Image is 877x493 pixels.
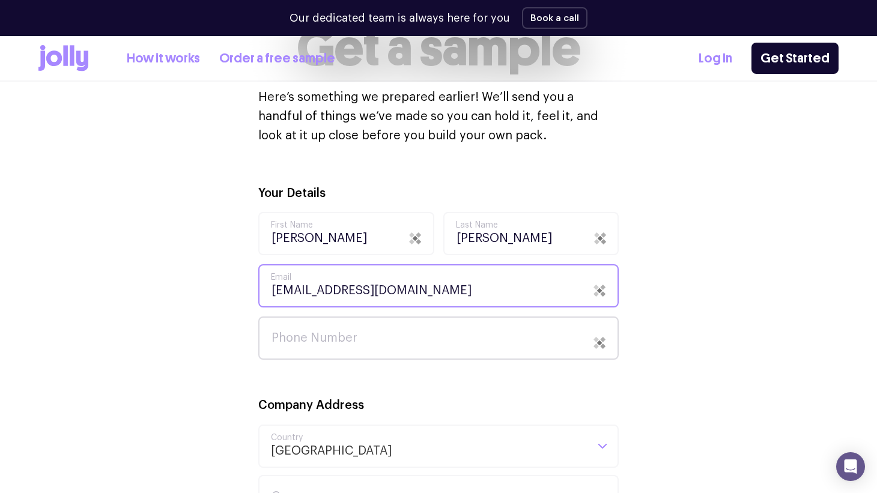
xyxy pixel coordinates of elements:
a: Order a free sample [219,49,335,68]
img: Sticky Password [409,232,421,244]
img: Sticky Password [593,285,605,297]
img: Sticky Password [594,232,606,244]
div: Open Intercom Messenger [836,452,865,481]
a: Get Started [751,43,839,74]
a: Log In [699,49,732,68]
label: Company Address [258,397,364,414]
img: Sticky Password [593,337,605,349]
label: Your Details [258,185,326,202]
span: [GEOGRAPHIC_DATA] [270,426,392,467]
button: Book a call [522,7,587,29]
input: Search for option [392,426,586,467]
p: Our dedicated team is always here for you [290,10,510,26]
div: Search for option [258,425,619,468]
a: How it works [127,49,200,68]
p: Here’s something we prepared earlier! We’ll send you a handful of things we’ve made so you can ho... [258,88,619,145]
